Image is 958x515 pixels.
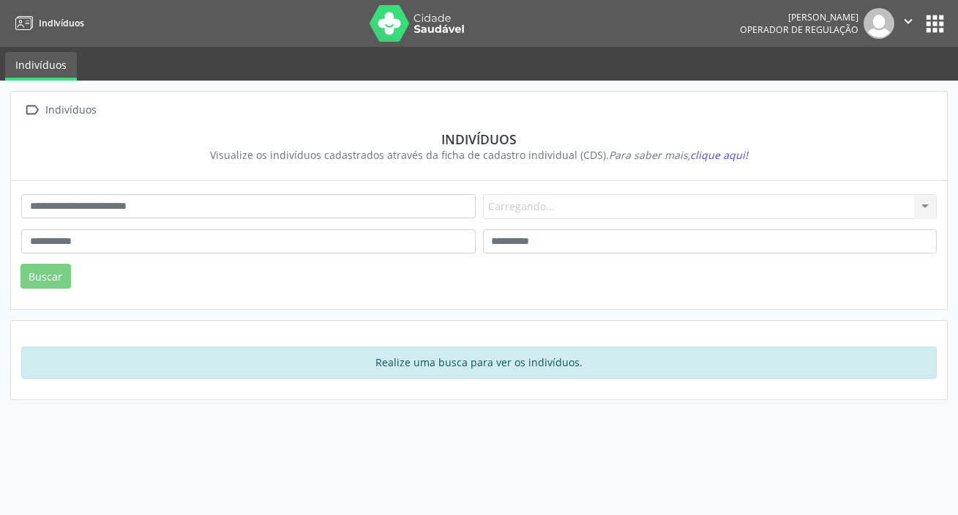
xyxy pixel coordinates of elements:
button: Buscar [20,264,71,289]
a: Indivíduos [5,52,77,81]
div: Indivíduos [31,131,927,147]
div: [PERSON_NAME] [740,11,858,23]
i: Para saber mais, [609,148,748,162]
i:  [900,13,916,29]
button:  [894,8,922,39]
a:  Indivíduos [21,100,99,121]
button: apps [922,11,948,37]
div: Visualize os indivíduos cadastrados através da ficha de cadastro individual (CDS). [31,147,927,163]
img: img [864,8,894,39]
div: Realize uma busca para ver os indivíduos. [21,347,937,379]
a: Indivíduos [10,11,84,35]
i:  [21,100,42,121]
span: Indivíduos [39,17,84,29]
div: Indivíduos [42,100,99,121]
span: Operador de regulação [740,23,858,36]
span: clique aqui! [690,148,748,162]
